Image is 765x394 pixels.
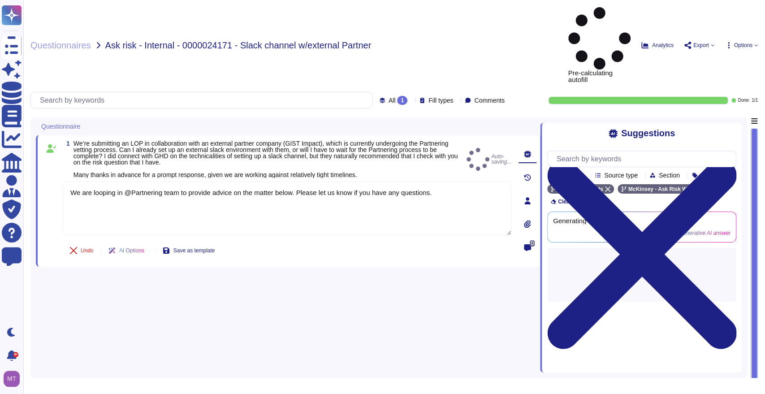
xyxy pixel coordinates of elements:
[652,43,674,48] span: Analytics
[63,242,101,260] button: Undo
[428,97,453,104] span: Fill types
[389,97,396,104] span: All
[693,43,709,48] span: Export
[119,248,144,253] span: AI Options
[738,98,750,103] span: Done:
[173,248,215,253] span: Save as template
[568,7,631,83] span: Pre-calculating autofill
[552,151,736,167] input: Search by keywords
[105,41,372,50] span: Ask risk - Internal - 0000024171 - Slack channel w/external Partner
[397,96,407,105] div: 1
[474,97,505,104] span: Comments
[467,148,511,171] span: Auto-saving...
[81,248,94,253] span: Undo
[30,41,91,50] span: Questionnaires
[156,242,222,260] button: Save as template
[641,42,674,49] button: Analytics
[35,92,372,108] input: Search by keywords
[63,140,70,147] span: 1
[2,369,26,389] button: user
[734,43,752,48] span: Options
[752,98,758,103] span: 1 / 1
[73,140,458,178] span: We’re submitting an LOP in collaboration with an external partner company (GIST Impact), which is...
[63,182,511,235] textarea: We are looping in @Partnering team to provide advice on the matter below. Please let us know if y...
[13,352,18,357] div: 9+
[4,371,20,387] img: user
[41,123,80,130] span: Questionnaire
[530,240,535,247] span: 0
